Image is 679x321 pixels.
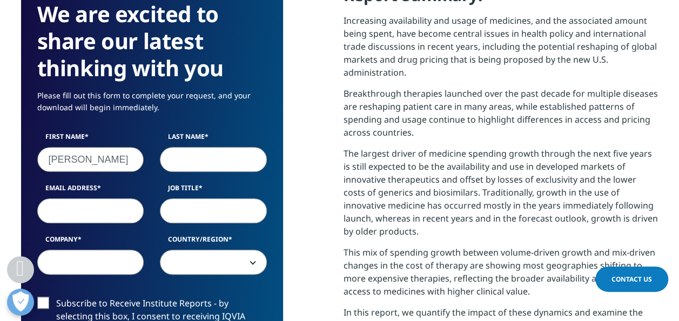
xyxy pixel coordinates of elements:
p: Please fill out this form to complete your request, and your download will begin immediately. [37,90,267,122]
span: Contact Us [611,275,652,284]
label: Last Name [160,132,267,147]
h3: We are excited to share our latest thinking with you [37,1,267,82]
label: Country/Region [160,235,267,250]
label: Job Title [160,183,267,198]
p: The largest driver of medicine spending growth through the next five years is still expected to b... [344,147,658,246]
p: Increasing availability and usage of medicines, and the associated amount being spent, have becom... [344,14,658,87]
a: Contact Us [595,266,668,292]
p: Breakthrough therapies launched over the past decade for multiple diseases are reshaping patient ... [344,87,658,147]
label: Email Address [37,183,144,198]
p: This mix of spending growth between volume-driven growth and mix-driven changes in the cost of th... [344,246,658,306]
button: Ouvrir le centre de préférences [7,289,34,316]
label: First Name [37,132,144,147]
label: Company [37,235,144,250]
